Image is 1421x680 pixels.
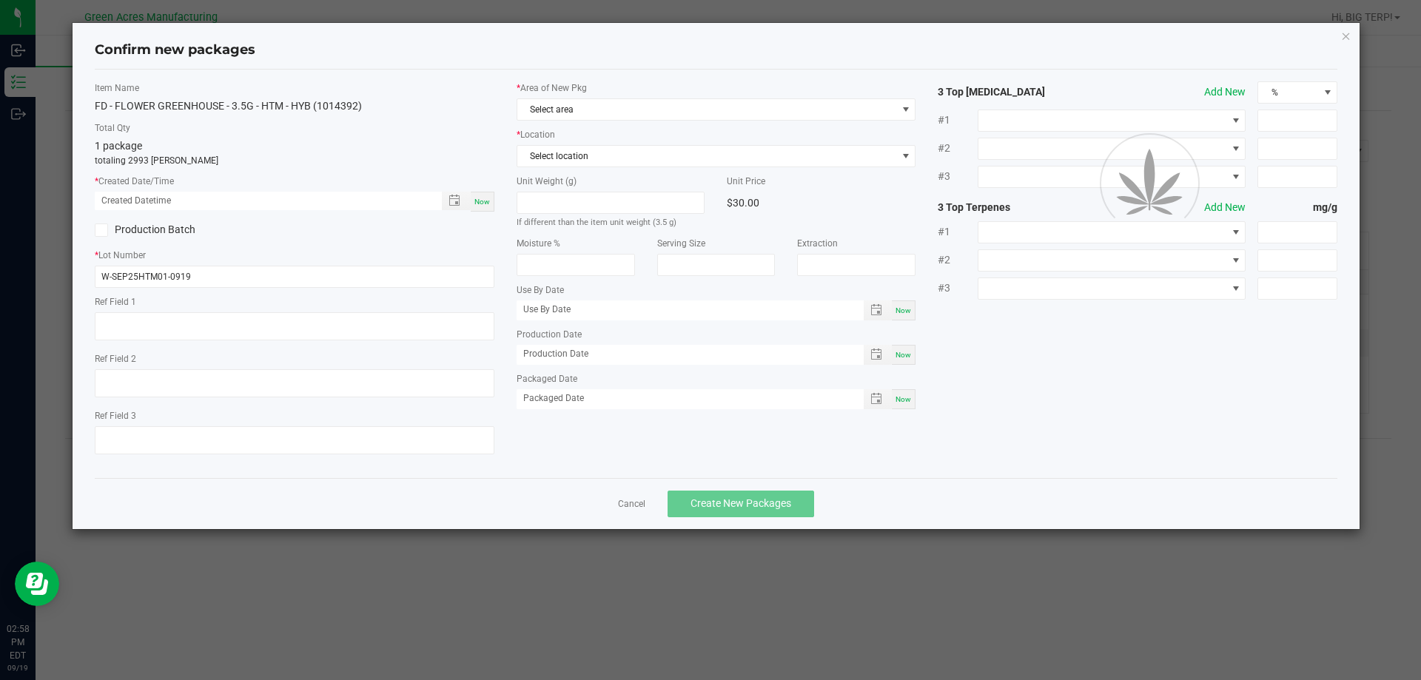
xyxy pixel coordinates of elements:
input: Use By Date [517,300,848,319]
label: Created Date/Time [95,175,494,188]
span: Now [896,395,911,403]
small: If different than the item unit weight (3.5 g) [517,218,676,227]
span: NO DATA FOUND [517,98,916,121]
label: Lot Number [95,249,494,262]
strong: 3 Top [MEDICAL_DATA] [938,84,1098,100]
h4: Confirm new packages [95,41,1338,60]
span: Toggle popup [864,300,893,320]
label: Ref Field 3 [95,409,494,423]
label: Unit Weight (g) [517,175,705,188]
span: % [1258,82,1318,103]
span: Toggle popup [442,192,471,210]
label: Location [517,128,916,141]
input: Created Datetime [95,192,426,210]
span: Now [474,198,490,206]
label: Unit Price [727,175,916,188]
span: Select area [517,99,897,120]
label: Production Batch [95,222,283,238]
div: FD - FLOWER GREENHOUSE - 3.5G - HTM - HYB (1014392) [95,98,494,114]
label: Item Name [95,81,494,95]
label: Production Date [517,328,916,341]
span: Create New Packages [691,497,791,509]
label: Area of New Pkg [517,81,916,95]
span: Select location [517,146,897,166]
iframe: Resource center [15,562,59,606]
label: Serving Size [657,237,776,250]
span: Toggle popup [864,389,893,409]
span: NO DATA FOUND [978,110,1246,132]
button: Create New Packages [668,491,814,517]
span: Now [896,306,911,314]
label: Use By Date [517,283,916,297]
div: $30.00 [727,192,916,214]
span: NO DATA FOUND [517,145,916,167]
span: 1 package [95,140,142,152]
button: Add New [1204,84,1246,100]
input: Packaged Date [517,389,848,408]
p: totaling 2993 [PERSON_NAME] [95,154,494,167]
span: Toggle popup [864,345,893,365]
label: Total Qty [95,121,494,135]
input: Production Date [517,345,848,363]
label: Extraction [797,237,916,250]
label: Ref Field 1 [95,295,494,309]
span: Now [896,351,911,359]
a: Cancel [618,498,645,511]
label: Packaged Date [517,372,916,386]
label: Moisture % [517,237,635,250]
span: #1 [938,112,978,128]
label: Ref Field 2 [95,352,494,366]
